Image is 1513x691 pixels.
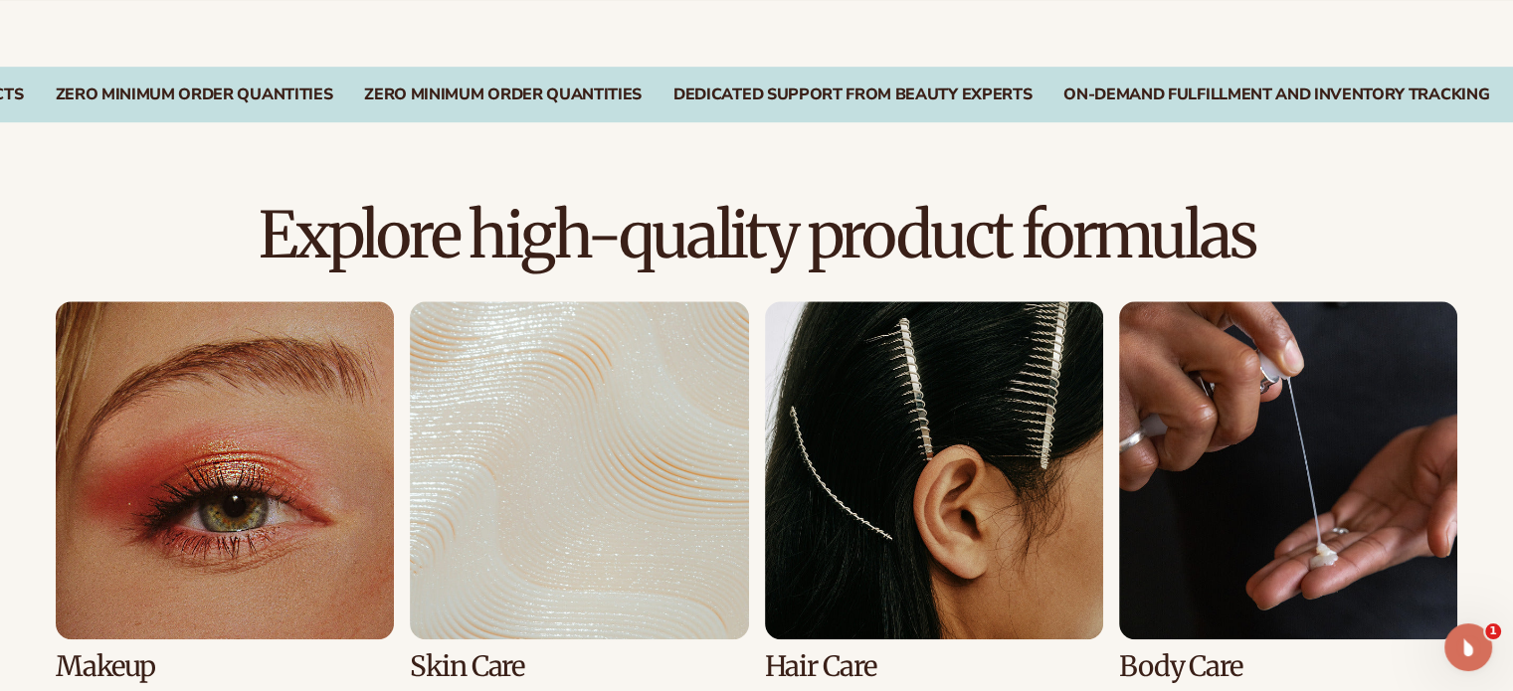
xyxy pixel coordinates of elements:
[410,651,748,682] h3: Skin Care
[56,651,394,682] h3: Makeup
[410,301,748,682] div: 2 / 8
[1444,623,1492,671] iframe: Intercom live chat
[1485,623,1501,639] span: 1
[364,86,642,104] div: Zero Minimum Order QuantitieS
[1119,651,1457,682] h3: Body Care
[673,86,1032,104] div: Dedicated Support From Beauty Experts
[1063,86,1489,104] div: On-Demand Fulfillment and Inventory Tracking
[765,651,1103,682] h3: Hair Care
[1119,301,1457,682] div: 4 / 8
[56,86,333,104] div: Zero Minimum Order QuantitieS
[765,301,1103,682] div: 3 / 8
[56,202,1457,268] h2: Explore high-quality product formulas
[56,301,394,682] div: 1 / 8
